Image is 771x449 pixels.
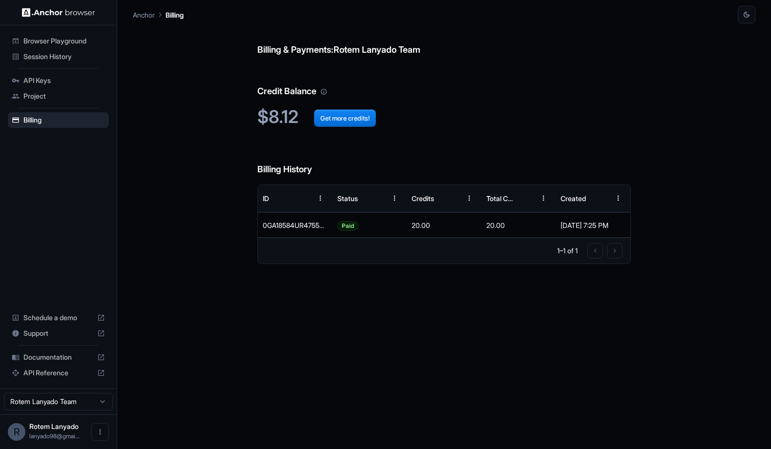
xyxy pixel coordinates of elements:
[320,88,327,95] svg: Your credit balance will be consumed as you use the API. Visit the usage page to view a breakdown...
[8,112,109,128] div: Billing
[8,88,109,104] div: Project
[338,213,358,238] span: Paid
[263,194,269,203] div: ID
[460,189,478,207] button: Menu
[8,365,109,381] div: API Reference
[8,349,109,365] div: Documentation
[561,213,625,238] div: [DATE] 7:25 PM
[386,189,403,207] button: Menu
[133,9,184,20] nav: breadcrumb
[23,76,105,85] span: API Keys
[257,143,631,177] h6: Billing History
[23,352,93,362] span: Documentation
[314,109,376,127] button: Get more credits!
[23,91,105,101] span: Project
[481,212,556,238] div: 20.00
[22,8,95,17] img: Anchor Logo
[8,73,109,88] div: API Keys
[557,246,578,256] p: 1–1 of 1
[294,189,312,207] button: Sort
[23,328,93,338] span: Support
[8,33,109,49] div: Browser Playground
[23,36,105,46] span: Browser Playground
[23,52,105,61] span: Session History
[592,189,609,207] button: Sort
[8,326,109,341] div: Support
[8,310,109,326] div: Schedule a demo
[257,23,631,57] h6: Billing & Payments: Rotem Lanyado Team
[91,423,109,441] button: Open menu
[257,106,631,127] h2: $8.12
[535,189,552,207] button: Menu
[517,189,535,207] button: Sort
[368,189,386,207] button: Sort
[166,10,184,20] p: Billing
[258,212,333,238] div: 0GA18584UR475590W
[8,49,109,64] div: Session History
[23,368,93,378] span: API Reference
[412,194,434,203] div: Credits
[407,212,481,238] div: 20.00
[486,194,517,203] div: Total Cost
[257,65,631,99] h6: Credit Balance
[609,189,627,207] button: Menu
[312,189,329,207] button: Menu
[443,189,460,207] button: Sort
[23,115,105,125] span: Billing
[561,194,586,203] div: Created
[337,194,358,203] div: Status
[29,432,80,440] span: lanyado98@gmail.com
[133,10,155,20] p: Anchor
[8,423,25,441] div: R
[23,313,93,323] span: Schedule a demo
[29,422,79,430] span: Rotem Lanyado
